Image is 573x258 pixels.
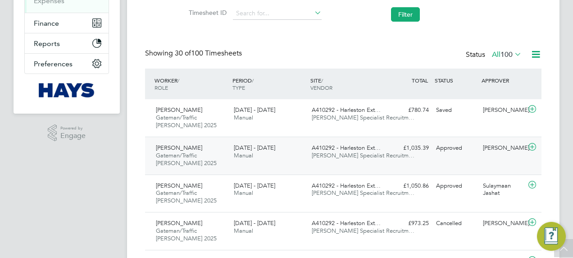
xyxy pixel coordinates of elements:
[25,54,109,74] button: Preferences
[230,72,308,96] div: PERIOD
[24,83,109,97] a: Go to home page
[155,84,168,91] span: ROLE
[186,9,227,17] label: Timesheet ID
[479,141,526,156] div: [PERSON_NAME]
[25,13,109,33] button: Finance
[432,72,479,88] div: STATUS
[479,179,526,201] div: Sulaymaan Jashat
[312,106,381,114] span: A410292 - Harleston Ext…
[34,60,73,68] span: Preferences
[479,103,526,118] div: [PERSON_NAME]
[312,152,414,159] span: [PERSON_NAME] Specialist Recruitm…
[312,182,381,189] span: A410292 - Harleston Ext…
[252,77,254,84] span: /
[432,216,479,231] div: Cancelled
[232,84,245,91] span: TYPE
[391,7,420,22] button: Filter
[156,152,217,167] span: Gateman/Traffic [PERSON_NAME] 2025
[234,106,275,114] span: [DATE] - [DATE]
[312,189,414,197] span: [PERSON_NAME] Specialist Recruitm…
[386,179,432,193] div: £1,050.86
[156,144,202,152] span: [PERSON_NAME]
[60,124,86,132] span: Powered by
[432,179,479,193] div: Approved
[312,144,381,152] span: A410292 - Harleston Ext…
[156,106,202,114] span: [PERSON_NAME]
[479,72,526,88] div: APPROVER
[312,114,414,121] span: [PERSON_NAME] Specialist Recruitm…
[386,141,432,156] div: £1,035.39
[145,49,244,58] div: Showing
[312,219,381,227] span: A410292 - Harleston Ext…
[234,114,253,121] span: Manual
[310,84,332,91] span: VENDOR
[39,83,95,97] img: hays-logo-retina.png
[466,49,523,61] div: Status
[156,227,217,242] span: Gateman/Traffic [PERSON_NAME] 2025
[156,219,202,227] span: [PERSON_NAME]
[234,219,275,227] span: [DATE] - [DATE]
[312,227,414,235] span: [PERSON_NAME] Specialist Recruitm…
[175,49,242,58] span: 100 Timesheets
[156,114,217,129] span: Gateman/Traffic [PERSON_NAME] 2025
[386,216,432,231] div: £973.25
[321,77,323,84] span: /
[156,189,217,204] span: Gateman/Traffic [PERSON_NAME] 2025
[492,50,522,59] label: All
[234,227,253,235] span: Manual
[234,182,275,189] span: [DATE] - [DATE]
[432,103,479,118] div: Saved
[412,77,428,84] span: TOTAL
[152,72,230,96] div: WORKER
[234,152,253,159] span: Manual
[48,124,86,142] a: Powered byEngage
[500,50,513,59] span: 100
[25,33,109,53] button: Reports
[234,189,253,197] span: Manual
[60,132,86,140] span: Engage
[156,182,202,189] span: [PERSON_NAME]
[34,19,59,28] span: Finance
[175,49,191,58] span: 30 of
[234,144,275,152] span: [DATE] - [DATE]
[233,7,322,20] input: Search for...
[537,222,566,251] button: Engage Resource Center
[177,77,179,84] span: /
[479,216,526,231] div: [PERSON_NAME]
[308,72,386,96] div: SITE
[34,39,60,48] span: Reports
[386,103,432,118] div: £780.74
[432,141,479,156] div: Approved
